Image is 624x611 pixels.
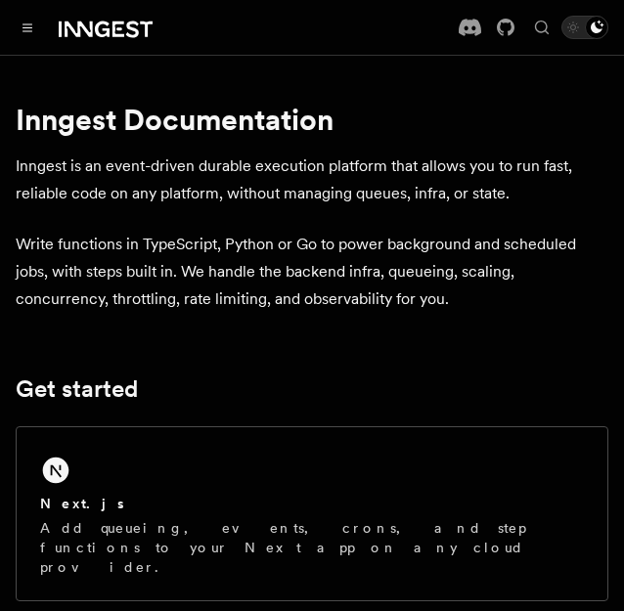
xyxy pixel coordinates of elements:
button: Toggle navigation [16,16,39,39]
a: Get started [16,375,138,403]
a: Next.jsAdd queueing, events, crons, and step functions to your Next app on any cloud provider. [16,426,608,601]
p: Inngest is an event-driven durable execution platform that allows you to run fast, reliable code ... [16,153,608,207]
h1: Inngest Documentation [16,102,608,137]
p: Add queueing, events, crons, and step functions to your Next app on any cloud provider. [40,518,584,577]
p: Write functions in TypeScript, Python or Go to power background and scheduled jobs, with steps bu... [16,231,608,313]
h2: Next.js [40,494,124,513]
button: Find something... [530,16,554,39]
button: Toggle dark mode [561,16,608,39]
